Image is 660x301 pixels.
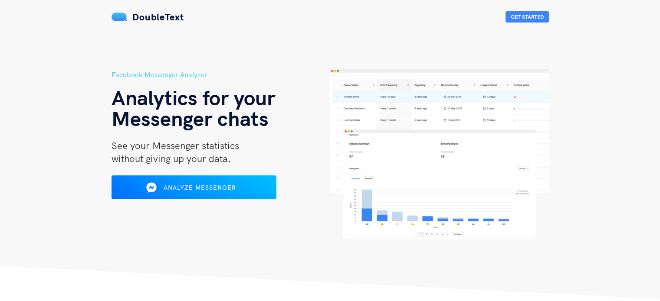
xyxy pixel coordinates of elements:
button: Get Started [506,11,549,23]
span: See your Messenger statistics [112,139,239,152]
span: DoubleText [132,11,184,23]
span: Messenger chats [112,105,269,131]
img: mS3x8y1f88AAAAABJRU5ErkJggg== [112,13,128,21]
span: Analytics for your [112,84,275,110]
button: Analyze Messenger [112,175,276,199]
span: Analyze Messenger [164,184,236,191]
a: DoubleText [112,11,184,23]
h5: Facebook Messenger Analyzer [112,69,330,80]
a: Analyze Messenger [112,187,276,194]
img: hero [330,69,549,240]
span: without giving up your data. [112,152,231,165]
